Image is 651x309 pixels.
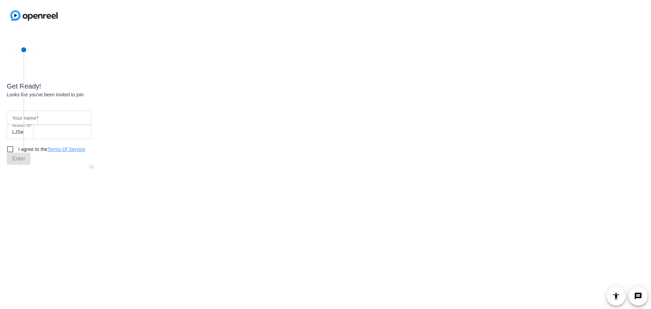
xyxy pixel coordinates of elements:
label: I agree to the [17,146,85,153]
mat-label: Session ID [12,123,31,128]
mat-label: Your name [12,115,36,121]
a: Terms Of Service [47,147,85,152]
div: Looks like you've been invited to join [7,91,176,98]
div: Get Ready! [7,81,176,91]
mat-icon: accessibility [612,292,620,300]
mat-icon: message [634,292,642,300]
